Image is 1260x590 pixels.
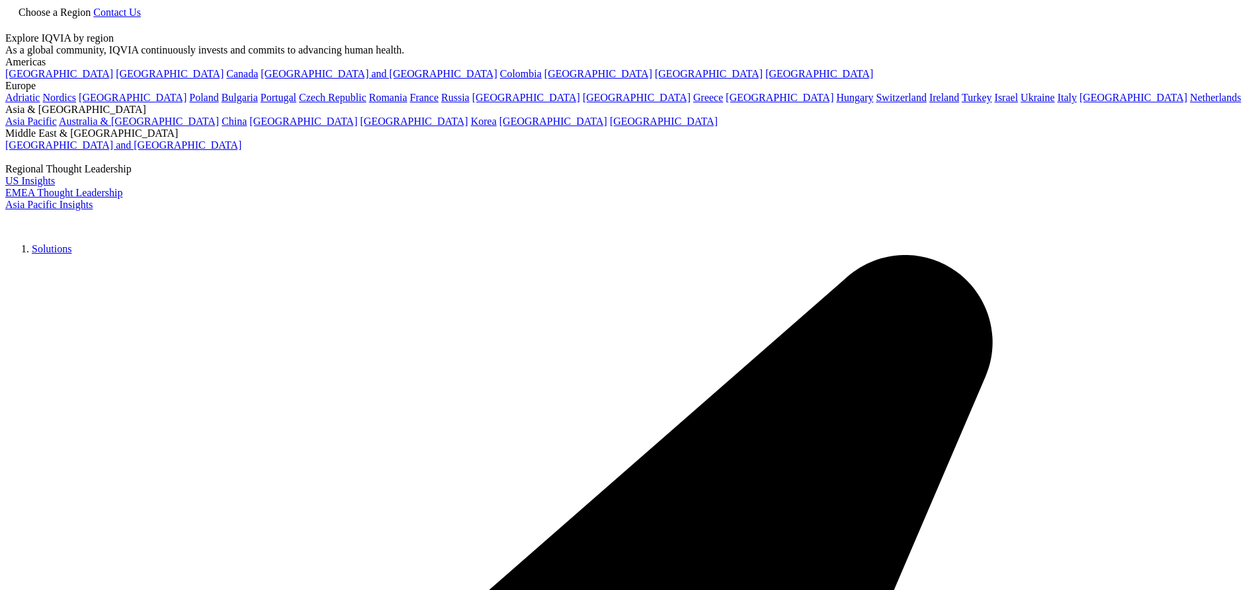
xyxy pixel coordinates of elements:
[5,116,57,127] a: Asia Pacific
[5,44,1255,56] div: As a global community, IQVIA continuously invests and commits to advancing human health.
[5,56,1255,68] div: Americas
[5,32,1255,44] div: Explore IQVIA by region
[5,104,1255,116] div: Asia & [GEOGRAPHIC_DATA]
[5,199,93,210] a: Asia Pacific Insights
[5,80,1255,92] div: Europe
[5,92,40,103] a: Adriatic
[5,128,1255,139] div: Middle East & [GEOGRAPHIC_DATA]
[5,163,1255,175] div: Regional Thought Leadership
[5,139,241,151] a: [GEOGRAPHIC_DATA] and [GEOGRAPHIC_DATA]
[5,68,113,79] a: [GEOGRAPHIC_DATA]
[19,7,91,18] span: Choose a Region
[5,211,111,230] img: IQVIA Healthcare Information Technology and Pharma Clinical Research Company
[5,187,122,198] a: EMEA Thought Leadership
[93,7,141,18] a: Contact Us
[5,175,55,186] a: US Insights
